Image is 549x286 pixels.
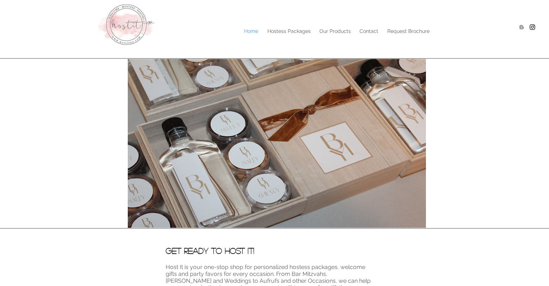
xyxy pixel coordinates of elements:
a: Contact [355,26,383,37]
a: Request Brochure [383,26,434,37]
a: Our Products [315,26,355,37]
p: Home [240,26,262,37]
img: IMG_3857.JPG [128,59,426,228]
img: Blogger [518,24,525,31]
nav: Site [131,26,434,37]
p: Contact [356,26,382,37]
a: Hostess Packages [263,26,315,37]
p: Hostess Packages [264,26,314,37]
ul: Social Bar [518,24,536,31]
img: Hostitny [529,24,536,31]
span: Get Ready to Host It! [166,247,254,255]
a: Home [239,26,263,37]
p: Request Brochure [384,26,433,37]
p: Our Products [316,26,354,37]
